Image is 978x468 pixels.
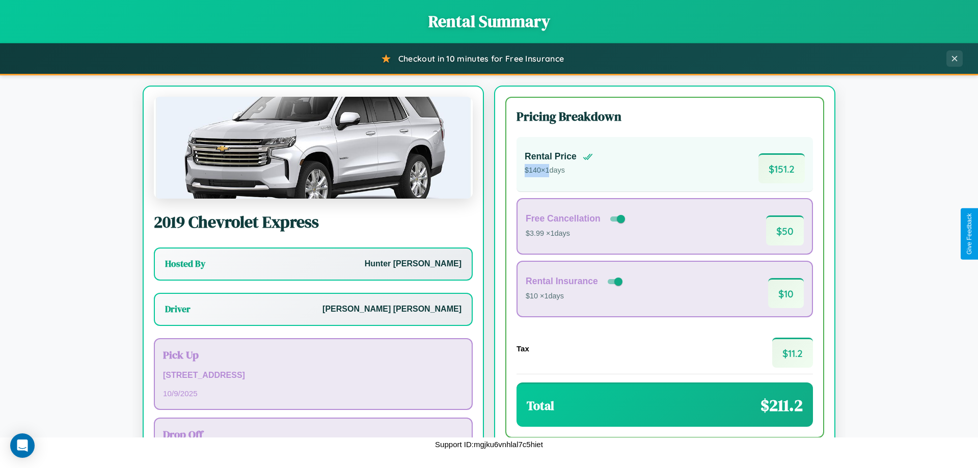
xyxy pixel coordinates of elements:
h3: Pricing Breakdown [517,108,813,125]
h4: Free Cancellation [526,213,601,224]
p: $10 × 1 days [526,290,624,303]
p: [STREET_ADDRESS] [163,368,464,383]
p: Support ID: mgjku6vnhlal7c5hiet [435,437,543,451]
div: Open Intercom Messenger [10,433,35,458]
p: $ 140 × 1 days [525,164,593,177]
h4: Tax [517,344,529,353]
h1: Rental Summary [10,10,968,33]
span: $ 211.2 [760,394,803,417]
h3: Total [527,397,554,414]
img: Chevrolet Express [154,97,473,199]
span: $ 50 [766,215,804,245]
h4: Rental Insurance [526,276,598,287]
span: $ 11.2 [772,338,813,368]
p: $3.99 × 1 days [526,227,627,240]
p: Hunter [PERSON_NAME] [365,257,461,271]
h3: Driver [165,303,191,315]
h3: Drop Off [163,427,464,442]
span: $ 10 [768,278,804,308]
div: Give Feedback [966,213,973,255]
h2: 2019 Chevrolet Express [154,211,473,233]
h4: Rental Price [525,151,577,162]
span: Checkout in 10 minutes for Free Insurance [398,53,564,64]
p: 10 / 9 / 2025 [163,387,464,400]
span: $ 151.2 [758,153,805,183]
p: [PERSON_NAME] [PERSON_NAME] [322,302,461,317]
h3: Pick Up [163,347,464,362]
h3: Hosted By [165,258,205,270]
